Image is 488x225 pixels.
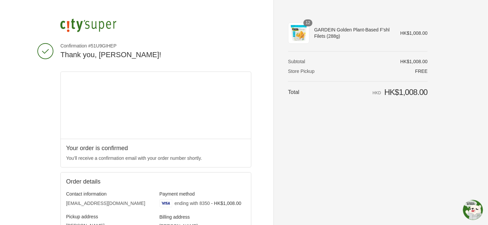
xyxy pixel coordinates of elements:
[160,214,246,220] h3: Billing address
[384,88,428,97] span: HK$1,008.00
[66,178,246,186] h2: Order details
[400,30,428,36] span: HK$1,008.00
[61,72,251,139] iframe: Google map displaying pin point of shipping address: Tsim Sha Tsui, Kowloon
[66,144,246,152] h2: Your order is confirmed
[160,191,246,197] h3: Payment method
[303,19,312,26] span: 12
[314,27,391,39] span: GARDEIN Golden Plant-Based F'shl Filets (288g)
[211,201,241,206] span: - HK$1,008.00
[60,19,116,32] img: city'super E-Shop
[288,69,314,74] span: Store Pickup
[60,43,251,49] span: Confirmation #51U9GIHEP
[66,201,145,206] bdo: [EMAIL_ADDRESS][DOMAIN_NAME]
[463,200,483,220] img: omnichat-custom-icon-img
[288,89,299,95] span: Total
[66,214,153,220] h3: Pickup address
[415,69,428,74] span: Free
[60,50,251,60] h2: Thank you, [PERSON_NAME]!
[66,191,153,197] h3: Contact information
[175,201,210,206] span: ending with 8350
[288,59,330,65] th: Subtotal
[400,59,428,64] span: HK$1,008.00
[66,155,246,162] p: You’ll receive a confirmation email with your order number shortly.
[373,91,381,95] span: HKD
[288,22,309,44] img: GARDEIN Golden Plant-Based F'shl Filets (288g)
[61,72,251,139] div: Google map displaying pin point of shipping address: Tsim Sha Tsui, Kowloon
